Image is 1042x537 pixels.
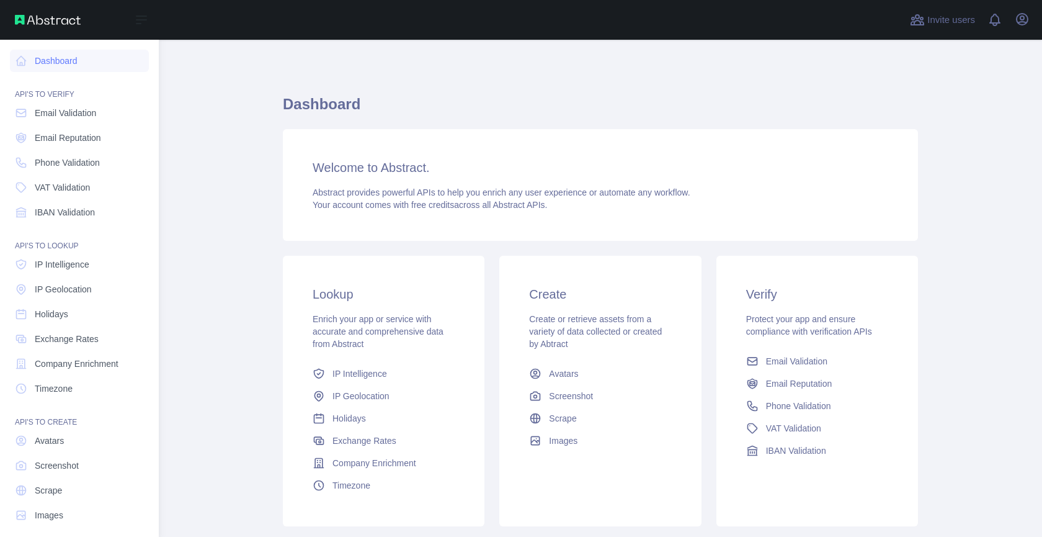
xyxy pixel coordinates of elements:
[35,107,96,119] span: Email Validation
[332,390,390,402] span: IP Geolocation
[927,13,975,27] span: Invite users
[35,435,64,447] span: Avatars
[308,474,460,497] a: Timezone
[10,176,149,199] a: VAT Validation
[308,407,460,430] a: Holidays
[10,253,149,276] a: IP Intelligence
[313,200,547,210] span: Your account comes with across all Abstract APIs.
[332,368,387,380] span: IP Intelligence
[741,417,893,440] a: VAT Validation
[529,314,662,349] span: Create or retrieve assets from a variety of data collected or created by Abtract
[549,368,578,380] span: Avatars
[10,430,149,452] a: Avatars
[10,504,149,526] a: Images
[766,355,827,368] span: Email Validation
[741,395,893,417] a: Phone Validation
[766,422,821,435] span: VAT Validation
[332,479,370,492] span: Timezone
[35,132,101,144] span: Email Reputation
[746,286,888,303] h3: Verify
[10,226,149,251] div: API'S TO LOOKUP
[10,201,149,223] a: IBAN Validation
[35,358,118,370] span: Company Enrichment
[741,440,893,462] a: IBAN Validation
[524,430,676,452] a: Images
[766,400,831,412] span: Phone Validation
[10,102,149,124] a: Email Validation
[549,412,576,425] span: Scrape
[411,200,454,210] span: free credits
[741,350,893,372] a: Email Validation
[10,328,149,350] a: Exchange Rates
[766,377,832,390] span: Email Reputation
[10,479,149,502] a: Scrape
[313,286,455,303] h3: Lookup
[524,385,676,407] a: Screenshot
[766,444,826,457] span: IBAN Validation
[35,382,73,395] span: Timezone
[35,459,79,472] span: Screenshot
[10,303,149,325] a: Holidays
[308,363,460,385] a: IP Intelligence
[10,151,149,174] a: Phone Validation
[549,390,593,402] span: Screenshot
[10,402,149,427] div: API'S TO CREATE
[308,385,460,407] a: IP Geolocation
[10,127,149,149] a: Email Reputation
[35,258,89,271] span: IP Intelligence
[35,283,92,296] span: IP Geolocation
[10,50,149,72] a: Dashboard
[308,430,460,452] a: Exchange Rates
[35,156,100,169] span: Phone Validation
[35,509,63,521] span: Images
[524,363,676,385] a: Avatars
[741,372,893,395] a: Email Reputation
[308,452,460,474] a: Company Enrichment
[332,435,396,447] span: Exchange Rates
[10,278,149,300] a: IP Geolocation
[10,377,149,400] a: Timezone
[313,314,443,349] span: Enrich your app or service with accurate and comprehensive data from Abstract
[332,457,416,469] span: Company Enrichment
[10,74,149,99] div: API'S TO VERIFY
[35,484,62,497] span: Scrape
[15,15,81,25] img: Abstract API
[35,308,68,320] span: Holidays
[35,181,90,194] span: VAT Validation
[907,10,977,30] button: Invite users
[313,159,888,176] h3: Welcome to Abstract.
[35,333,99,345] span: Exchange Rates
[746,314,872,336] span: Protect your app and ensure compliance with verification APIs
[10,353,149,375] a: Company Enrichment
[283,94,918,124] h1: Dashboard
[35,206,95,219] span: IBAN Validation
[332,412,366,425] span: Holidays
[549,435,577,447] span: Images
[10,454,149,477] a: Screenshot
[529,286,671,303] h3: Create
[313,187,690,197] span: Abstract provides powerful APIs to help you enrich any user experience or automate any workflow.
[524,407,676,430] a: Scrape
